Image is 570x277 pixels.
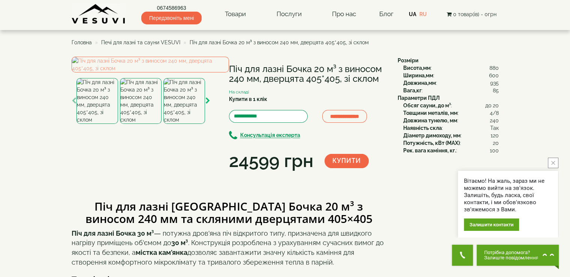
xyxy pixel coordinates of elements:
[490,109,499,117] span: 4/8
[240,132,300,138] b: Консультація експерта
[403,72,499,79] div: :
[452,245,473,266] button: Get Call button
[171,239,188,247] strong: 30 м³
[489,72,499,79] span: 600
[403,102,499,109] div: :
[325,6,364,23] a: Про нас
[229,148,313,174] div: 24599 грн
[548,158,558,168] button: close button
[325,154,369,168] button: Купити
[398,95,440,101] b: Параметри ПДЛ
[120,78,162,124] img: Піч для лазні Бочка 20 м³ з виносом 240 мм, дверцята 405*405, зі склом
[190,39,369,45] span: Піч для лазні Бочка 20 м³ з виносом 240 мм, дверцята 405*405, зі склом
[403,148,456,154] b: Рек. вага каміння, кг.
[484,255,539,260] span: Залиште повідомлення
[444,10,498,18] button: 0 товар(ів) - 0грн
[409,11,416,17] a: UA
[217,6,253,23] a: Товари
[76,78,118,124] img: Піч для лазні Бочка 20 м³ з виносом 240 мм, дверцята 405*405, зі склом
[229,89,249,95] small: На складі
[403,65,431,71] b: Висота,мм
[484,250,539,255] span: Потрібна допомога?
[72,4,126,24] img: Завод VESUVI
[72,229,154,237] strong: Піч для лазні Бочка 30 м³
[403,139,499,147] div: :
[485,102,499,109] span: до 20
[403,117,499,124] div: :
[85,199,373,226] b: Піч для лазні [GEOGRAPHIC_DATA] Бочка 20 м³ з виносом 240 мм та скляними дверцятами 405×405
[403,109,499,117] div: :
[136,248,187,256] strong: містка кам'янка
[379,10,393,18] a: Блог
[493,87,499,94] span: 85
[453,11,496,17] span: 0 товар(ів) - 0грн
[403,124,499,132] div: :
[403,132,461,138] b: Діаметр димоходу, мм
[403,72,433,78] b: Ширина,мм
[72,39,92,45] a: Головна
[493,139,499,147] span: 20
[490,117,499,124] span: 240
[403,140,460,146] b: Потужність, кВт (MAX)
[403,117,457,123] b: Довжина тунелю, мм
[403,79,499,87] div: :
[229,95,267,103] label: Купити в 1 клік
[491,132,499,139] span: 120
[490,147,499,154] span: 100
[101,39,180,45] a: Печі для лазні та сауни VESUVI
[398,57,419,63] b: Розміри
[403,132,499,139] div: :
[419,11,427,17] a: RU
[477,245,559,266] button: Chat button
[490,124,499,132] span: Так
[72,229,386,267] p: — потужна дров'яна піч відкритого типу, призначена для швидкого нагріву приміщень об'ємом до . Ко...
[403,102,451,108] b: Обсяг сауни, до м³
[403,110,458,116] b: Товщини металів, мм
[464,178,552,213] div: Вітаємо! На жаль, зараз ми не можемо вийти на зв'язок. Залишіть, будь ласка, свої контакти, і ми ...
[490,79,499,87] span: 935
[403,80,436,86] b: Довжина,мм
[269,6,309,23] a: Послуги
[72,57,229,72] img: Піч для лазні Бочка 20 м³ з виносом 240 мм, дверцята 405*405, зі склом
[403,147,499,154] div: :
[403,64,499,72] div: :
[464,218,519,231] div: Залишити контакти
[403,87,422,93] b: Вага,кг
[229,64,386,84] h1: Піч для лазні Бочка 20 м³ з виносом 240 мм, дверцята 405*405, зі склом
[141,12,202,24] span: Передзвоніть мені
[163,78,205,124] img: Піч для лазні Бочка 20 м³ з виносом 240 мм, дверцята 405*405, зі склом
[489,64,499,72] span: 880
[141,4,202,12] a: 0674586963
[403,125,442,131] b: Наявність скла
[403,87,499,94] div: :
